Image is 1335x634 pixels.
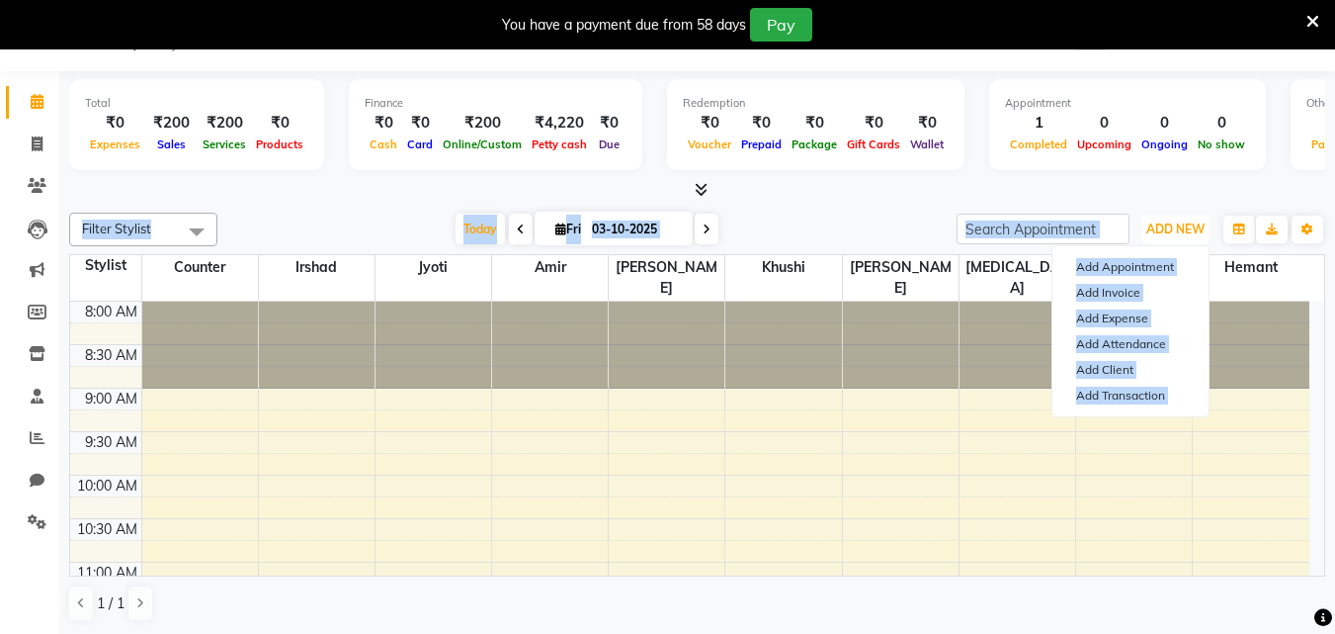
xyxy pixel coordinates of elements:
div: Finance [365,95,626,112]
span: Prepaid [736,137,787,151]
span: Upcoming [1072,137,1136,151]
a: Add Transaction [1052,383,1209,408]
span: Services [198,137,251,151]
div: ₹0 [592,112,626,135]
span: Cash [365,137,402,151]
span: counter [142,255,258,280]
span: Fri [550,222,586,236]
div: ₹200 [198,112,251,135]
a: Add Attendance [1052,331,1209,357]
div: ₹0 [251,112,308,135]
div: Redemption [683,95,949,112]
span: Expenses [85,137,145,151]
a: Add Client [1052,357,1209,383]
div: ₹200 [438,112,527,135]
div: You have a payment due from 58 days [502,15,746,36]
span: [MEDICAL_DATA] [960,255,1075,301]
div: 11:00 AM [73,563,141,584]
div: ₹0 [736,112,787,135]
span: Sales [152,137,191,151]
div: 0 [1136,112,1193,135]
div: Total [85,95,308,112]
span: [PERSON_NAME] [609,255,724,301]
span: Due [594,137,625,151]
div: ₹0 [787,112,842,135]
span: Card [402,137,438,151]
div: ₹0 [365,112,402,135]
span: hemant [1193,255,1309,280]
span: Package [787,137,842,151]
span: irshad [259,255,375,280]
div: 0 [1193,112,1250,135]
div: 8:30 AM [81,345,141,366]
input: 2025-10-03 [586,215,685,244]
span: Wallet [905,137,949,151]
button: ADD NEW [1141,216,1210,243]
span: khushi [725,255,841,280]
div: 9:30 AM [81,432,141,453]
div: 1 [1005,112,1072,135]
span: Online/Custom [438,137,527,151]
span: Filter Stylist [82,221,151,236]
div: Appointment [1005,95,1250,112]
button: Add Appointment [1052,254,1209,280]
input: Search Appointment [957,214,1129,244]
div: ₹0 [842,112,905,135]
span: Products [251,137,308,151]
div: 0 [1072,112,1136,135]
div: ₹0 [85,112,145,135]
span: ADD NEW [1146,222,1205,236]
span: Petty cash [527,137,592,151]
span: Completed [1005,137,1072,151]
div: ₹200 [145,112,198,135]
div: ₹0 [905,112,949,135]
span: Gift Cards [842,137,905,151]
span: Ongoing [1136,137,1193,151]
span: [PERSON_NAME] [843,255,959,301]
div: 10:30 AM [73,519,141,540]
span: amir [492,255,608,280]
button: Pay [750,8,812,42]
span: Today [456,214,505,244]
div: ₹4,220 [527,112,592,135]
a: Add Invoice [1052,280,1209,306]
span: jyoti [375,255,491,280]
div: 10:00 AM [73,476,141,497]
div: ₹0 [402,112,438,135]
a: Add Expense [1052,306,1209,331]
div: Stylist [70,255,141,276]
span: 1 / 1 [97,593,125,614]
div: ₹0 [683,112,736,135]
div: 8:00 AM [81,302,141,322]
div: 9:00 AM [81,389,141,409]
span: No show [1193,137,1250,151]
span: Voucher [683,137,736,151]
